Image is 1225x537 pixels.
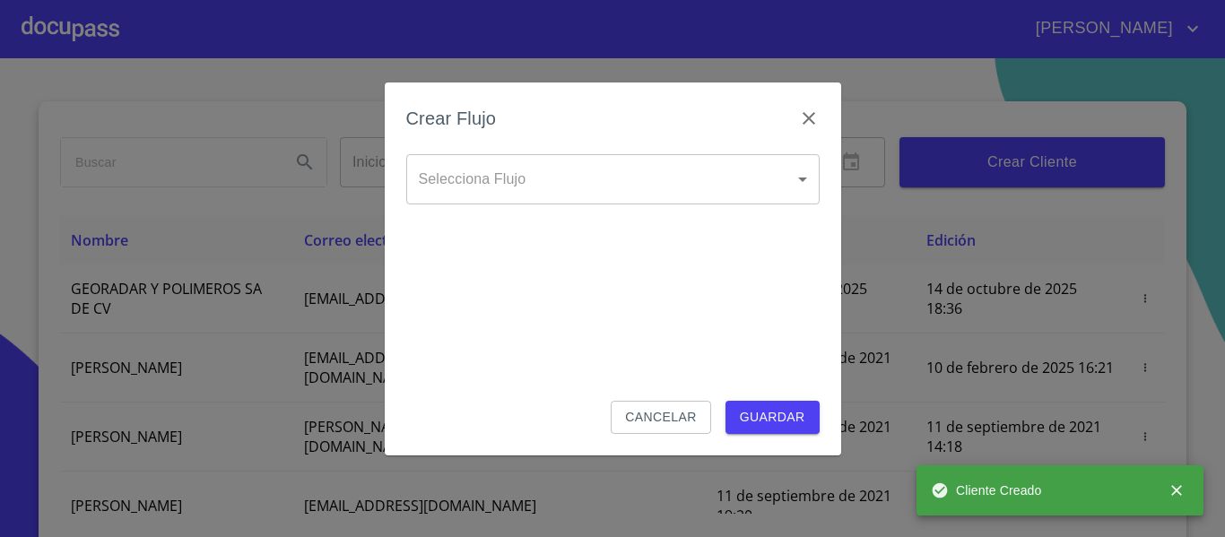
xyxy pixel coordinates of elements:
h6: Crear Flujo [406,104,497,133]
div: ​ [406,154,820,204]
span: Cliente Creado [931,481,1042,499]
span: Cancelar [625,406,696,429]
span: Guardar [740,406,805,429]
button: Guardar [725,401,820,434]
button: Cancelar [611,401,710,434]
button: close [1157,471,1196,510]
